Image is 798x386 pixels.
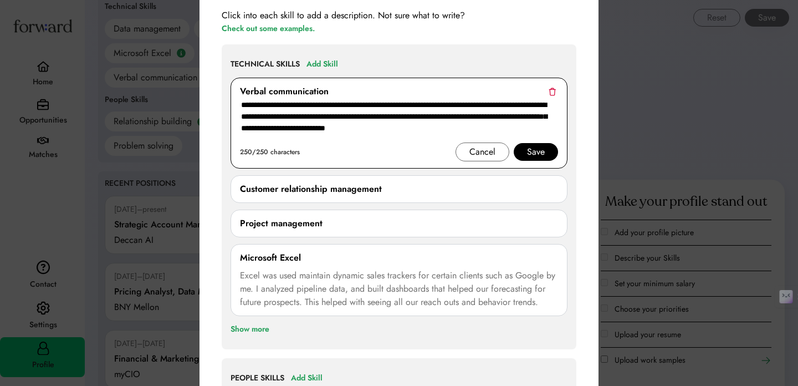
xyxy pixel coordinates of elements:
[469,145,495,159] div: Cancel
[222,9,465,22] div: Click into each skill to add a description. Not sure what to write?
[240,251,301,265] div: Microsoft Excel
[240,217,323,230] div: Project management
[222,22,315,35] div: Check out some examples.
[231,323,269,336] div: Show more
[527,145,545,159] div: Save
[549,88,556,96] img: trash.svg
[240,269,558,309] div: Excel was used maintain dynamic sales trackers for certain clients such as Google by me. I analyz...
[231,59,300,70] div: TECHNICAL SKILLS
[306,58,338,71] div: Add Skill
[240,182,382,196] div: Customer relationship management
[240,85,329,98] div: Verbal communication
[240,145,300,159] div: 250/250 characters
[231,373,284,384] div: PEOPLE SKILLS
[291,372,323,385] div: Add Skill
